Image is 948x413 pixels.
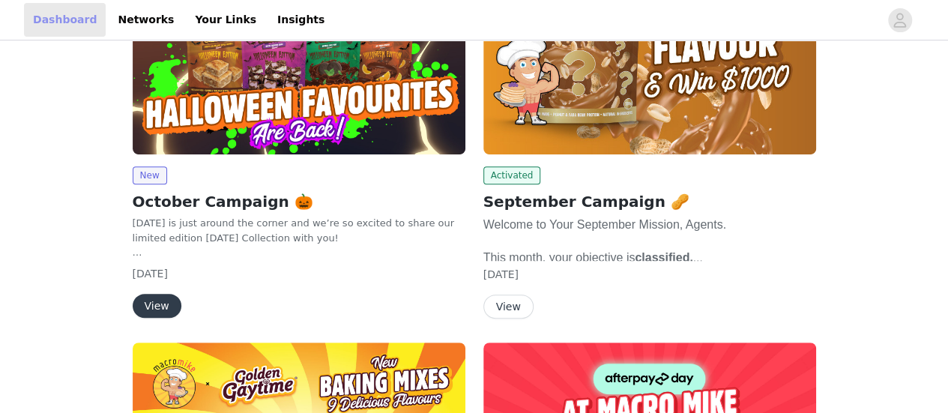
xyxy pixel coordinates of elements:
span: classified. [635,251,702,264]
span: This month, your objective is [483,251,635,264]
h2: October Campaign 🎃 [133,190,465,213]
span: New [133,166,167,184]
span: [DATE] is just around the corner and we’re so excited to share our limited edition [DATE] Collect... [133,217,454,244]
button: View [483,295,534,319]
a: Dashboard [24,3,106,37]
button: View [133,294,181,318]
span: [DATE] [133,268,168,280]
a: Networks [109,3,183,37]
span: Welcome to Your September Mission, Agents. [483,218,726,231]
span: Activated [483,166,541,184]
a: Insights [268,3,333,37]
a: View [483,301,534,313]
div: avatar [893,8,907,32]
span: [DATE] [483,268,519,280]
a: View [133,301,181,312]
h2: September Campaign 🥜 [483,190,816,213]
a: Your Links [186,3,265,37]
